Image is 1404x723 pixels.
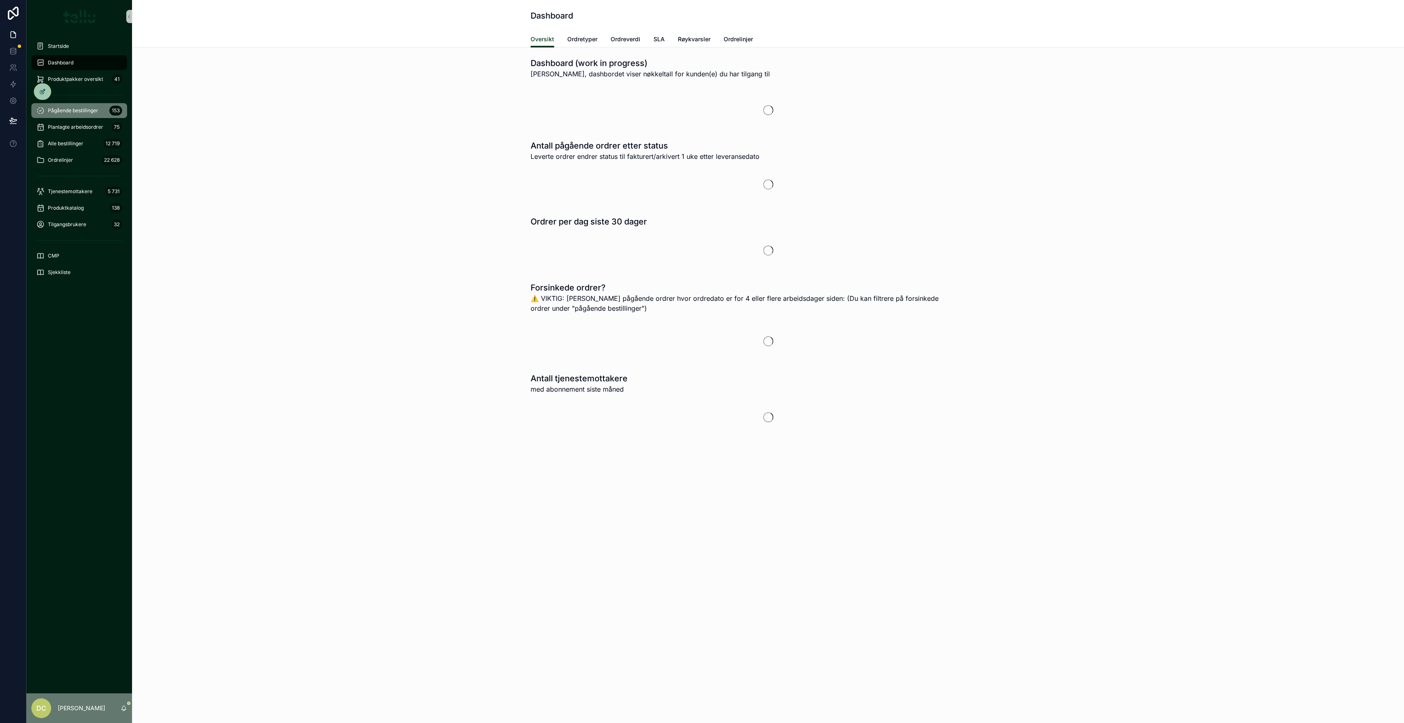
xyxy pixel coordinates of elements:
a: Tilgangsbrukere32 [31,217,127,232]
a: SLA [654,32,665,48]
a: Pågående bestillinger153 [31,103,127,118]
a: Oversikt [531,32,554,47]
h1: Antall tjenestemottakere [531,373,628,384]
span: DC [36,703,46,713]
div: 5 731 [105,187,122,196]
div: 22 628 [101,155,122,165]
span: Oversikt [531,35,554,43]
span: [PERSON_NAME], dashbordet viser nøkkeltall for kunden(e) du har tilgang til [531,69,770,79]
a: Startside [31,39,127,54]
div: 12 719 [103,139,122,149]
a: Produktkatalog138 [31,201,127,215]
span: Planlagte arbeidsordrer [48,124,103,130]
a: Ordrelinjer22 628 [31,153,127,168]
div: 32 [111,220,122,229]
div: 41 [112,74,122,84]
a: Ordrelinjer [724,32,753,48]
span: Tilgangsbrukere [48,221,86,228]
span: Ordrelinjer [48,157,73,163]
h1: Ordrer per dag siste 30 dager [531,216,647,227]
span: Røykvarsler [678,35,710,43]
p: [PERSON_NAME] [58,704,105,712]
h1: Antall pågående ordrer etter status [531,140,760,151]
a: Planlagte arbeidsordrer75 [31,120,127,135]
h1: Dashboard [531,10,573,21]
a: CMP [31,248,127,263]
span: Ordretyper [567,35,597,43]
div: 153 [109,106,122,116]
span: Leverte ordrer endrer status til fakturert/arkivert 1 uke etter leveransedato [531,151,760,161]
span: CMP [48,253,59,259]
a: Tjenestemottakere5 731 [31,184,127,199]
a: Alle bestillinger12 719 [31,136,127,151]
span: Produktkatalog [48,205,84,211]
h1: Dashboard (work in progress) [531,57,770,69]
span: Startside [48,43,69,50]
div: 138 [109,203,122,213]
span: Alle bestillinger [48,140,83,147]
span: Sjekkliste [48,269,71,276]
a: Ordretyper [567,32,597,48]
span: Produktpakker oversikt [48,76,103,83]
span: Tjenestemottakere [48,188,92,195]
div: 75 [111,122,122,132]
a: Ordreverdi [611,32,640,48]
span: SLA [654,35,665,43]
a: Røykvarsler [678,32,710,48]
p: ⚠️ VIKTIG: [PERSON_NAME] pågående ordrer hvor ordredato er for 4 eller flere arbeidsdager siden: ... [531,293,944,313]
a: Sjekkliste [31,265,127,280]
a: Produktpakker oversikt41 [31,72,127,87]
h1: Forsinkede ordrer? [531,282,944,293]
span: med abonnement siste måned [531,384,628,394]
span: Ordreverdi [611,35,640,43]
span: Pågående bestillinger [48,107,98,114]
img: App logo [63,10,96,23]
a: Dashboard [31,55,127,70]
span: Ordrelinjer [724,35,753,43]
div: scrollable content [26,33,132,291]
span: Dashboard [48,59,73,66]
